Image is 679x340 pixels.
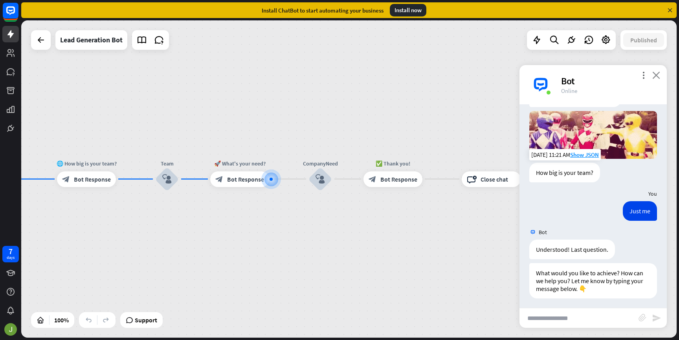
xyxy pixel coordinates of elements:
[639,314,646,322] i: block_attachment
[369,175,376,183] i: block_bot_response
[561,87,657,95] div: Online
[9,248,13,255] div: 7
[2,246,19,262] a: 7 days
[316,175,325,184] i: block_user_input
[262,7,384,14] div: Install ChatBot to start automating your business
[227,175,264,183] span: Bot Response
[640,71,647,79] i: more_vert
[529,263,657,298] div: What would you like to achieve? How can we help you? Let me know by typing your message below. 👇
[570,151,599,158] span: Show JSON
[297,160,344,167] div: CompanyNeed
[652,313,661,323] i: send
[648,190,657,197] span: You
[529,163,600,182] div: How big is your team?
[529,240,615,259] div: Understood! Last question.
[529,149,601,160] div: [DATE] 11:21 AM
[162,175,172,184] i: block_user_input
[204,160,275,167] div: 🚀 What's your need?
[51,160,122,167] div: 🌐 How big is your team?
[539,229,547,236] span: Bot
[380,175,417,183] span: Bot Response
[143,160,191,167] div: Team
[62,175,70,183] i: block_bot_response
[623,33,664,47] button: Published
[467,175,477,183] i: block_close_chat
[6,3,30,27] button: Open LiveChat chat widget
[481,175,508,183] span: Close chat
[60,30,123,50] div: Lead Generation Bot
[52,314,71,326] div: 100%
[652,71,660,79] i: close
[623,201,657,221] div: Just me
[358,160,428,167] div: ✅ Thank you!
[215,175,223,183] i: block_bot_response
[7,255,15,260] div: days
[135,314,157,326] span: Support
[390,4,426,16] div: Install now
[561,75,657,87] div: Bot
[74,175,111,183] span: Bot Response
